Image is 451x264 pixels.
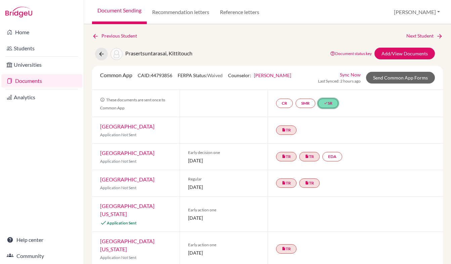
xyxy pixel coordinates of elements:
a: insert_drive_fileTR [276,125,297,135]
span: FERPA Status: [178,72,223,78]
i: insert_drive_file [282,128,286,132]
span: Waived [207,72,223,78]
span: Application Not Sent [100,132,136,137]
a: Document status key [330,51,372,56]
a: Home [1,25,82,39]
a: [PERSON_NAME] [254,72,291,78]
a: Previous Student [92,32,142,40]
a: Send Common App Forms [366,72,435,84]
i: done [324,101,328,105]
img: Bridge-U [5,7,32,17]
span: These documents are sent once to Common App [100,97,165,110]
a: [GEOGRAPHIC_DATA][US_STATE] [100,238,154,252]
a: EDA [322,152,342,161]
span: Application Sent [107,220,137,225]
a: Help center [1,233,82,247]
span: Early action one [188,242,259,248]
span: [DATE] [188,249,259,256]
a: [GEOGRAPHIC_DATA] [100,150,154,156]
a: insert_drive_fileTR [276,244,297,254]
a: [GEOGRAPHIC_DATA][US_STATE] [100,203,154,217]
a: Sync Now [340,71,361,78]
span: Application Not Sent [100,159,136,164]
span: Early decision one [188,150,259,156]
button: [PERSON_NAME] [391,6,443,18]
a: SMR [296,99,315,108]
span: Regular [188,176,259,182]
span: Counselor: [228,72,291,78]
a: insert_drive_fileTR [276,178,297,188]
span: Last Synced: 2 hours ago [318,78,361,84]
span: Prasertsuntarasai, Kittitouch [125,50,192,56]
span: CAID: 44793856 [138,72,172,78]
i: insert_drive_file [305,154,309,158]
a: [GEOGRAPHIC_DATA] [100,176,154,182]
i: insert_drive_file [282,181,286,185]
a: insert_drive_fileTR [299,178,320,188]
span: [DATE] [188,157,259,164]
a: Students [1,42,82,55]
a: insert_drive_fileTR [299,152,320,161]
a: CR [276,99,293,108]
span: Application Not Sent [100,185,136,190]
a: insert_drive_fileTR [276,152,297,161]
a: Add/View Documents [374,48,435,59]
span: Common App [100,72,132,78]
span: [DATE] [188,214,259,221]
span: [DATE] [188,183,259,191]
i: insert_drive_file [282,154,286,158]
span: Early action one [188,207,259,213]
i: insert_drive_file [305,181,309,185]
a: [GEOGRAPHIC_DATA] [100,123,154,129]
i: insert_drive_file [282,247,286,251]
a: doneSR [318,99,338,108]
a: Next Student [406,32,443,40]
a: Community [1,249,82,263]
a: Analytics [1,91,82,104]
a: Universities [1,58,82,71]
span: Application Not Sent [100,255,136,260]
a: Documents [1,74,82,88]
